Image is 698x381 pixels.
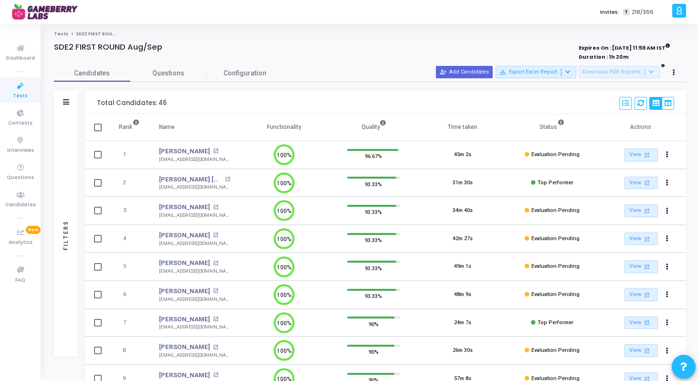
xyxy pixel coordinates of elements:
td: 5 [109,253,149,281]
button: Download PDF Reports [579,66,660,78]
a: [PERSON_NAME] [159,258,210,268]
mat-icon: open_in_new [213,205,218,210]
span: Candidates [5,201,36,209]
a: View [624,344,658,357]
th: Rank [109,114,149,141]
div: 34m 40s [453,207,473,215]
mat-icon: open_in_new [213,317,218,322]
mat-icon: open_in_new [643,347,651,355]
span: Evaluation Pending [531,347,580,353]
span: 93.33% [365,291,382,301]
span: FAQ [15,276,25,285]
a: View [624,317,658,329]
span: Evaluation Pending [531,151,580,158]
span: Evaluation Pending [531,263,580,269]
mat-icon: open_in_new [213,345,218,350]
span: 93.33% [365,235,382,245]
span: T [623,9,629,16]
div: Total Candidates: 46 [97,99,167,107]
button: Actions [661,288,674,302]
div: [EMAIL_ADDRESS][DOMAIN_NAME] [159,184,230,191]
button: Add Candidates [436,66,493,78]
span: Questions [7,174,34,182]
span: Evaluation Pending [531,207,580,213]
button: Actions [661,204,674,218]
span: 90% [369,347,379,357]
div: View Options [649,97,674,110]
div: [EMAIL_ADDRESS][DOMAIN_NAME] [159,296,230,303]
div: Time taken [448,122,477,132]
h4: SDE2 FIRST ROUND Aug/Sep [54,42,162,52]
span: Top Performer [538,180,573,186]
span: Evaluation Pending [531,235,580,242]
a: [PERSON_NAME] [159,231,210,240]
button: Actions [661,260,674,274]
mat-icon: save_alt [499,69,506,75]
a: View [624,260,658,273]
div: 49m 1s [454,263,471,271]
div: 31m 30s [453,179,473,187]
span: 218/366 [632,8,654,16]
mat-icon: open_in_new [213,148,218,154]
div: 42m 27s [453,235,473,243]
a: [PERSON_NAME] [159,147,210,156]
a: [PERSON_NAME] [159,286,210,296]
button: Actions [661,316,674,329]
div: Name [159,122,175,132]
td: 6 [109,281,149,309]
strong: Duration : 1h 20m [579,53,629,61]
span: New [26,226,41,234]
div: [EMAIL_ADDRESS][DOMAIN_NAME] [159,240,230,247]
button: Actions [661,232,674,245]
mat-icon: open_in_new [643,179,651,187]
span: Contests [8,119,32,127]
mat-icon: open_in_new [213,261,218,266]
td: 1 [109,141,149,169]
div: [EMAIL_ADDRESS][DOMAIN_NAME] [159,352,230,359]
a: View [624,148,658,161]
td: 2 [109,169,149,197]
th: Status [508,114,597,141]
a: [PERSON_NAME] [159,315,210,324]
th: Functionality [240,114,329,141]
mat-icon: open_in_new [213,372,218,378]
mat-icon: open_in_new [225,177,230,182]
label: Invites: [600,8,619,16]
button: Actions [661,176,674,190]
th: Actions [597,114,686,141]
strong: Expires On : [DATE] 11:59 AM IST [579,42,670,52]
a: View [624,204,658,217]
div: 45m 2s [454,151,471,159]
span: SDE2 FIRST ROUND Aug/Sep [76,31,140,37]
td: 7 [109,309,149,337]
div: [EMAIL_ADDRESS][DOMAIN_NAME] [159,212,230,219]
a: [PERSON_NAME] [PERSON_NAME] [159,175,222,184]
mat-icon: open_in_new [213,233,218,238]
td: 4 [109,225,149,253]
span: Candidates [54,68,130,78]
td: 8 [109,337,149,365]
span: Dashboard [6,54,35,63]
mat-icon: open_in_new [213,288,218,294]
span: Configuration [223,68,266,78]
div: [EMAIL_ADDRESS][DOMAIN_NAME] [159,324,230,331]
span: Top Performer [538,319,573,326]
mat-icon: open_in_new [643,318,651,327]
div: 24m 7s [454,319,471,327]
button: Export Excel Report [496,66,576,78]
span: Questions [130,68,207,78]
mat-icon: person_add_alt [440,69,446,75]
a: View [624,233,658,245]
span: 93.33% [365,263,382,273]
a: Tests [54,31,68,37]
div: [EMAIL_ADDRESS][DOMAIN_NAME] [159,156,230,163]
a: [PERSON_NAME] [159,370,210,380]
mat-icon: open_in_new [643,235,651,243]
div: [EMAIL_ADDRESS][DOMAIN_NAME] [159,268,230,275]
a: [PERSON_NAME] [159,342,210,352]
span: Evaluation Pending [531,291,580,297]
div: 48m 9s [454,291,471,299]
a: [PERSON_NAME] [159,202,210,212]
